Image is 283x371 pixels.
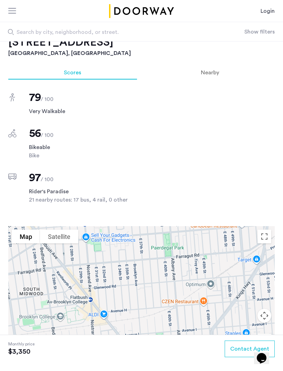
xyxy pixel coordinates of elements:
[257,309,271,323] button: Map camera controls
[29,187,275,196] span: Rider's Paradise
[17,28,212,36] span: Search by city, neighborhood, or street.
[29,143,275,151] span: Bikeable
[108,4,175,18] a: Cazamio Logo
[41,177,53,182] span: / 100
[230,345,269,353] span: Contact Agent
[12,230,40,243] button: Show street map
[8,341,35,347] span: Monthly price
[29,92,41,103] span: 79
[41,132,53,138] span: / 100
[10,93,15,102] img: score
[225,341,275,357] button: button
[29,107,275,115] span: Very Walkable
[244,28,275,36] button: Show or hide filters
[257,230,271,243] button: Toggle fullscreen view
[64,70,81,75] span: Scores
[29,151,275,160] span: Bike
[29,172,41,183] span: 97
[8,129,17,138] img: score
[29,128,41,139] span: 56
[41,96,53,102] span: / 100
[8,174,17,180] img: score
[8,49,275,57] h3: [GEOGRAPHIC_DATA], [GEOGRAPHIC_DATA]
[261,7,275,15] a: Login
[254,343,276,364] iframe: chat widget
[8,347,35,356] span: $3,350
[8,35,275,49] h2: [STREET_ADDRESS]
[40,230,78,243] button: Show satellite imagery
[108,4,175,18] img: logo
[201,70,219,75] span: Nearby
[29,196,275,204] span: 21 nearby routes: 17 bus, 4 rail, 0 other
[257,334,271,347] button: Drag Pegman onto the map to open Street View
